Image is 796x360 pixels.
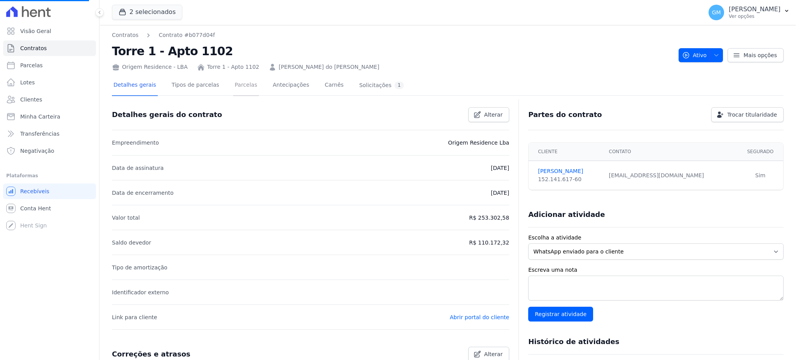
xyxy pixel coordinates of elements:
[359,82,404,89] div: Solicitações
[279,63,379,71] a: [PERSON_NAME] do [PERSON_NAME]
[491,163,509,173] p: [DATE]
[20,187,49,195] span: Recebíveis
[271,75,311,96] a: Antecipações
[112,288,169,297] p: Identificador externo
[604,143,738,161] th: Contato
[528,234,784,242] label: Escolha a atividade
[20,44,47,52] span: Contratos
[528,110,602,119] h3: Partes do contrato
[528,266,784,274] label: Escreva uma nota
[112,31,215,39] nav: Breadcrumb
[112,63,188,71] div: Origem Residence - LBA
[395,82,404,89] div: 1
[170,75,221,96] a: Tipos de parcelas
[3,201,96,216] a: Conta Hent
[112,75,158,96] a: Detalhes gerais
[323,75,345,96] a: Carnês
[20,113,60,121] span: Minha Carteira
[448,138,510,147] p: Origem Residence Lba
[20,27,51,35] span: Visão Geral
[738,143,783,161] th: Segurado
[609,171,733,180] div: [EMAIL_ADDRESS][DOMAIN_NAME]
[112,110,222,119] h3: Detalhes gerais do contrato
[112,5,182,19] button: 2 selecionados
[728,48,784,62] a: Mais opções
[738,161,783,190] td: Sim
[468,107,510,122] a: Alterar
[3,109,96,124] a: Minha Carteira
[20,61,43,69] span: Parcelas
[3,58,96,73] a: Parcelas
[20,79,35,86] span: Lotes
[112,350,190,359] h3: Correções e atrasos
[20,204,51,212] span: Conta Hent
[711,107,784,122] a: Trocar titularidade
[20,147,54,155] span: Negativação
[112,31,138,39] a: Contratos
[358,75,405,96] a: Solicitações1
[3,143,96,159] a: Negativação
[112,313,157,322] p: Link para cliente
[450,314,509,320] a: Abrir portal do cliente
[529,143,604,161] th: Cliente
[112,263,168,272] p: Tipo de amortização
[682,48,707,62] span: Ativo
[3,75,96,90] a: Lotes
[679,48,723,62] button: Ativo
[712,10,721,15] span: GM
[727,111,777,119] span: Trocar titularidade
[491,188,509,197] p: [DATE]
[112,188,174,197] p: Data de encerramento
[702,2,796,23] button: GM [PERSON_NAME] Ver opções
[484,111,503,119] span: Alterar
[112,163,164,173] p: Data de assinatura
[3,92,96,107] a: Clientes
[112,213,140,222] p: Valor total
[159,31,215,39] a: Contrato #b077d04f
[528,210,605,219] h3: Adicionar atividade
[528,337,619,346] h3: Histórico de atividades
[744,51,777,59] span: Mais opções
[3,126,96,142] a: Transferências
[20,96,42,103] span: Clientes
[528,307,593,322] input: Registrar atividade
[112,42,672,60] h2: Torre 1 - Apto 1102
[112,31,672,39] nav: Breadcrumb
[3,183,96,199] a: Recebíveis
[729,5,780,13] p: [PERSON_NAME]
[484,350,503,358] span: Alterar
[207,63,259,71] a: Torre 1 - Apto 1102
[233,75,259,96] a: Parcelas
[538,175,599,183] div: 152.141.617-60
[469,213,509,222] p: R$ 253.302,58
[6,171,93,180] div: Plataformas
[112,238,151,247] p: Saldo devedor
[112,138,159,147] p: Empreendimento
[3,23,96,39] a: Visão Geral
[3,40,96,56] a: Contratos
[729,13,780,19] p: Ver opções
[469,238,509,247] p: R$ 110.172,32
[538,167,599,175] a: [PERSON_NAME]
[20,130,59,138] span: Transferências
